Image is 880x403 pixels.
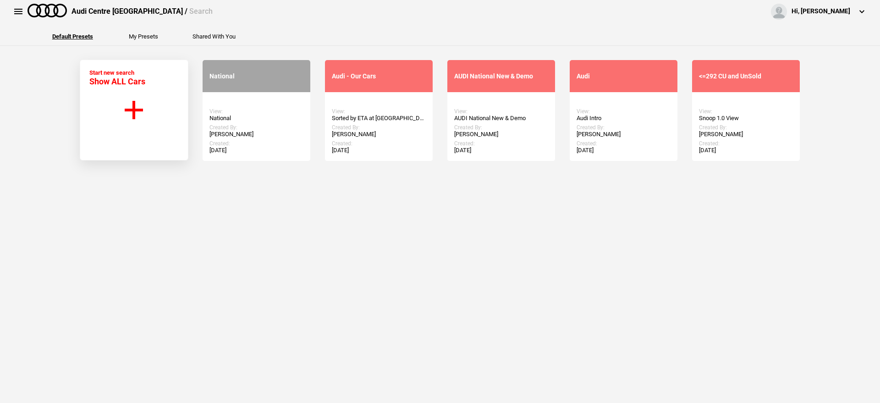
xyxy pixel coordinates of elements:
div: Created: [332,140,426,147]
div: Created: [209,140,303,147]
div: View: [699,108,793,115]
div: Created By: [699,124,793,131]
div: [DATE] [699,147,793,154]
div: AUDI National New & Demo [454,72,548,80]
div: AUDI National New & Demo [454,115,548,122]
div: Created: [577,140,671,147]
div: Snoop 1.0 View [699,115,793,122]
div: [PERSON_NAME] [332,131,426,138]
div: View: [577,108,671,115]
div: <=292 CU and UnSold [699,72,793,80]
span: Search [189,7,213,16]
div: [DATE] [332,147,426,154]
div: Start new search [89,69,145,86]
div: Created: [454,140,548,147]
div: [DATE] [577,147,671,154]
div: [PERSON_NAME] [699,131,793,138]
div: View: [332,108,426,115]
div: Audi Intro [577,115,671,122]
div: Created: [699,140,793,147]
div: Created By: [577,124,671,131]
div: View: [209,108,303,115]
div: [PERSON_NAME] [209,131,303,138]
div: [PERSON_NAME] [577,131,671,138]
button: Shared With You [192,33,236,39]
button: My Presets [129,33,158,39]
div: Sorted by ETA at [GEOGRAPHIC_DATA] [332,115,426,122]
div: Created By: [209,124,303,131]
span: Show ALL Cars [89,77,145,86]
div: [DATE] [454,147,548,154]
div: Hi, [PERSON_NAME] [792,7,850,16]
div: National [209,72,303,80]
div: Created By: [454,124,548,131]
div: Audi [577,72,671,80]
div: Audi - Our Cars [332,72,426,80]
div: [PERSON_NAME] [454,131,548,138]
img: audi.png [27,4,67,17]
div: Created By: [332,124,426,131]
div: National [209,115,303,122]
div: [DATE] [209,147,303,154]
div: Audi Centre [GEOGRAPHIC_DATA] / [71,6,213,17]
button: Start new search Show ALL Cars [80,60,188,160]
div: View: [454,108,548,115]
button: Default Presets [52,33,93,39]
